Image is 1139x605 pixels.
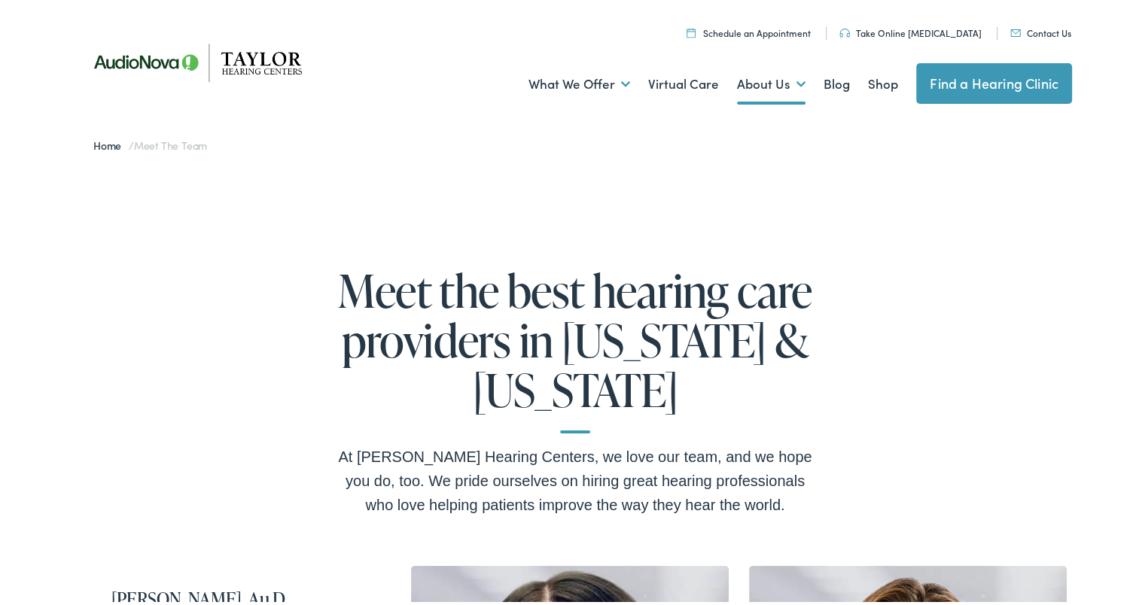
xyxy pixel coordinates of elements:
[868,53,898,109] a: Shop
[1010,23,1071,36] a: Contact Us
[839,26,850,35] img: utility icon
[334,442,816,514] div: At [PERSON_NAME] Hearing Centers, we love our team, and we hope you do, too. We pride ourselves o...
[93,135,129,150] a: Home
[334,263,816,430] h1: Meet the best hearing care providers in [US_STATE] & [US_STATE]
[737,53,806,109] a: About Us
[93,135,207,150] span: /
[916,60,1072,101] a: Find a Hearing Clinic
[1010,26,1021,34] img: utility icon
[687,23,811,36] a: Schedule an Appointment
[824,53,850,109] a: Blog
[528,53,630,109] a: What We Offer
[839,23,982,36] a: Take Online [MEDICAL_DATA]
[134,135,207,150] span: Meet the Team
[687,25,696,35] img: utility icon
[648,53,719,109] a: Virtual Care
